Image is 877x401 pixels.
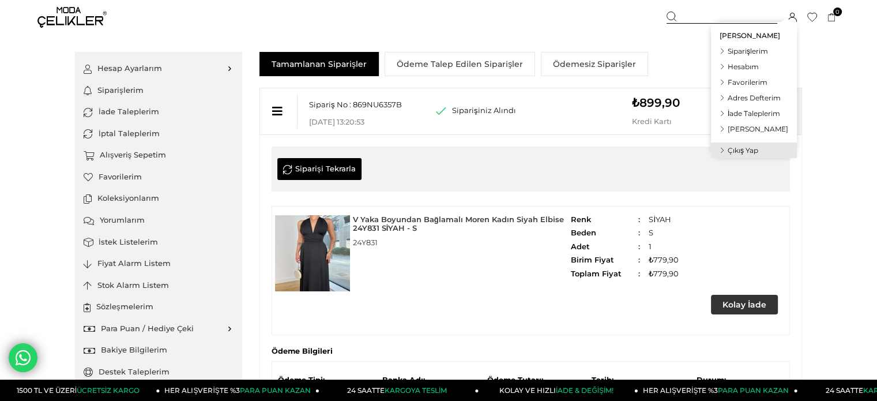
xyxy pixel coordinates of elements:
[84,80,234,102] a: Siparişlerim
[711,74,797,90] a: Favorilerim
[452,106,516,115] span: Siparişiniz Alındı
[592,376,613,384] b: Tarih:
[718,386,789,395] span: PARA PUAN KAZAN
[275,215,350,291] img: V Yaka Boyundan Bağlamalı Moren Kadın Siyah Elbise 24Y831 SİYAH - S
[827,13,836,22] a: 0
[84,188,234,209] a: Koleksiyonlarım
[632,117,730,126] p: Kredi Kartı
[728,78,767,87] span: Favorilerim
[84,253,234,275] a: Fiyat Alarm Listem
[309,100,402,109] span: Sipariş No : 869NU6357B
[319,380,479,401] a: 24 SAATTEKARGOYA TESLİM
[720,31,780,40] span: [PERSON_NAME]
[1,380,160,401] a: 1500 TL VE ÜZERİÜCRETSİZ KARGO
[571,228,640,238] strong: Beden
[277,158,362,180] a: Siparişi Tekrarla
[728,109,780,118] span: İade Taleplerim
[84,58,234,80] a: Hesap Ayarlarım
[571,256,789,265] span: ₺779,90
[160,380,319,401] a: HER ALIŞVERİŞTE %3PARA PUAN KAZAN
[353,233,571,253] strong: 24Y831
[84,166,234,188] a: Favorilerim
[711,295,778,314] a: Kolay İade
[382,376,424,384] b: Banka Adı:
[728,125,788,133] span: [PERSON_NAME]
[240,386,311,395] span: PARA PUAN KAZAN
[711,143,797,158] a: Çıkış Yap
[638,380,798,401] a: HER ALIŞVERİŞTE %3PARA PUAN KAZAN
[385,52,535,76] a: Ödeme Talep Edilen Siparişler
[541,52,648,76] a: Ödemesiz Siparişler
[632,97,730,108] p: ₺899,90
[84,144,234,166] a: Alışveriş Sepetim
[728,47,768,55] span: Siparişlerim
[571,269,789,279] span: ₺779,90
[259,52,379,76] a: Tamamlanan Siparişler
[84,361,234,383] a: Destek Taleplerim
[84,339,234,361] a: Bakiye Bilgilerim
[37,7,107,28] img: logo
[84,231,234,253] a: İstek Listelerim
[571,256,640,265] strong: Birim Fiyat
[84,318,234,340] a: Para Puan / Hediye Çeki
[84,296,234,318] a: Sözleşmelerim
[571,242,640,252] strong: Adet
[571,215,789,224] span: SİYAH
[309,118,436,126] p: [DATE] 13:20:53
[278,376,325,384] b: Ödeme Tipi:
[84,101,234,123] a: İade Taleplerim
[77,386,140,395] span: ÜCRETSİZ KARGO
[711,43,797,59] a: Siparişlerim
[711,121,797,137] a: [PERSON_NAME]
[353,215,571,253] a: V Yaka Boyundan Bağlamalı Moren Kadın Siyah Elbise 24Y831 SİYAH - S24Y831
[833,8,842,16] span: 0
[711,59,797,74] a: Hesabım
[84,209,234,231] a: Yorumlarım
[571,242,789,252] span: 1
[571,215,640,224] strong: Renk
[571,228,789,238] span: S
[571,269,640,279] strong: Toplam Fiyat
[728,93,781,102] span: Adres Defterim
[556,386,613,395] span: İADE & DEĞİŞİM!
[487,376,543,384] b: Ödeme Tutarı:
[711,90,797,106] a: Adres Defterim
[84,275,234,297] a: Stok Alarm Listem
[84,123,234,145] a: İptal Taleplerim
[479,380,638,401] a: KOLAY VE HIZLIİADE & DEĞİŞİM!
[711,106,797,121] a: İade Taleplerim
[728,146,758,155] span: Çıkış Yap
[697,376,726,384] b: Durum:
[272,347,333,361] strong: Ödeme Bilgileri
[385,386,447,395] span: KARGOYA TESLİM
[728,62,759,71] span: Hesabım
